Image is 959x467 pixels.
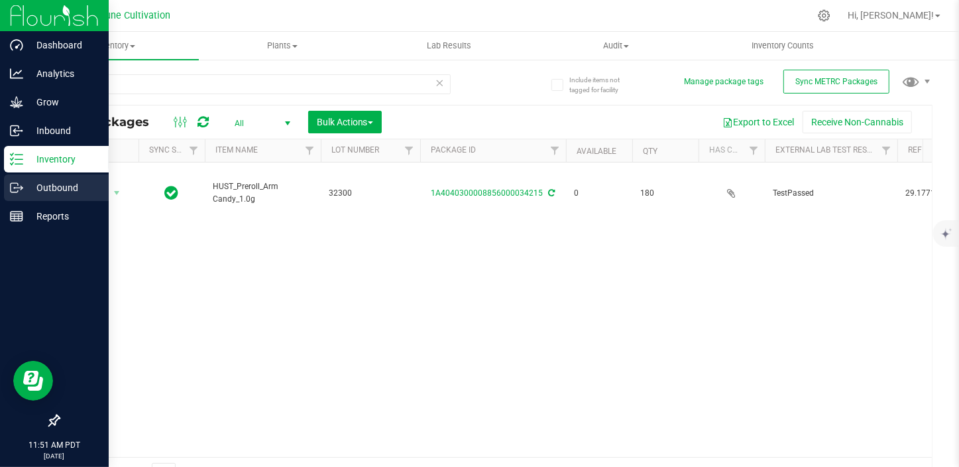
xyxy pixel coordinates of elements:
[734,40,832,52] span: Inventory Counts
[149,145,200,155] a: Sync Status
[23,66,103,82] p: Analytics
[32,40,199,52] span: Inventory
[10,96,23,109] inline-svg: Grow
[544,139,566,162] a: Filter
[10,124,23,137] inline-svg: Inbound
[699,139,765,163] th: Has COA
[165,184,179,202] span: In Sync
[398,139,420,162] a: Filter
[795,77,877,86] span: Sync METRC Packages
[100,10,171,21] span: Dune Cultivation
[23,123,103,139] p: Inbound
[10,181,23,194] inline-svg: Outbound
[848,10,934,21] span: Hi, [PERSON_NAME]!
[409,40,489,52] span: Lab Results
[533,40,699,52] span: Audit
[435,74,445,92] span: Clear
[23,37,103,53] p: Dashboard
[783,70,889,94] button: Sync METRC Packages
[803,111,912,133] button: Receive Non-Cannabis
[199,32,366,60] a: Plants
[32,32,199,60] a: Inventory
[317,117,373,127] span: Bulk Actions
[199,40,365,52] span: Plants
[569,75,636,95] span: Include items not tagged for facility
[331,145,379,155] a: Lot Number
[329,187,412,200] span: 32300
[431,188,543,198] a: 1A4040300008856000034215
[6,439,103,451] p: 11:51 AM PDT
[577,147,616,156] a: Available
[875,139,897,162] a: Filter
[816,9,832,22] div: Manage settings
[714,111,803,133] button: Export to Excel
[10,153,23,166] inline-svg: Inventory
[23,151,103,167] p: Inventory
[547,188,555,198] span: Sync from Compliance System
[58,74,451,94] input: Search Package ID, Item Name, SKU, Lot or Part Number...
[109,184,125,202] span: select
[213,180,313,206] span: HUST_Preroll_Arm Candy_1.0g
[743,139,765,162] a: Filter
[299,139,321,162] a: Filter
[773,187,889,200] span: TestPassed
[684,76,763,88] button: Manage package tags
[23,94,103,110] p: Grow
[699,32,866,60] a: Inventory Counts
[431,145,476,155] a: Package ID
[6,451,103,461] p: [DATE]
[574,187,624,200] span: 0
[10,210,23,223] inline-svg: Reports
[640,187,691,200] span: 180
[215,145,258,155] a: Item Name
[366,32,533,60] a: Lab Results
[13,361,53,401] iframe: Resource center
[183,139,205,162] a: Filter
[308,111,382,133] button: Bulk Actions
[23,180,103,196] p: Outbound
[775,145,879,155] a: External Lab Test Result
[643,147,657,156] a: Qty
[10,38,23,52] inline-svg: Dashboard
[23,208,103,224] p: Reports
[532,32,699,60] a: Audit
[10,67,23,80] inline-svg: Analytics
[69,115,162,129] span: All Packages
